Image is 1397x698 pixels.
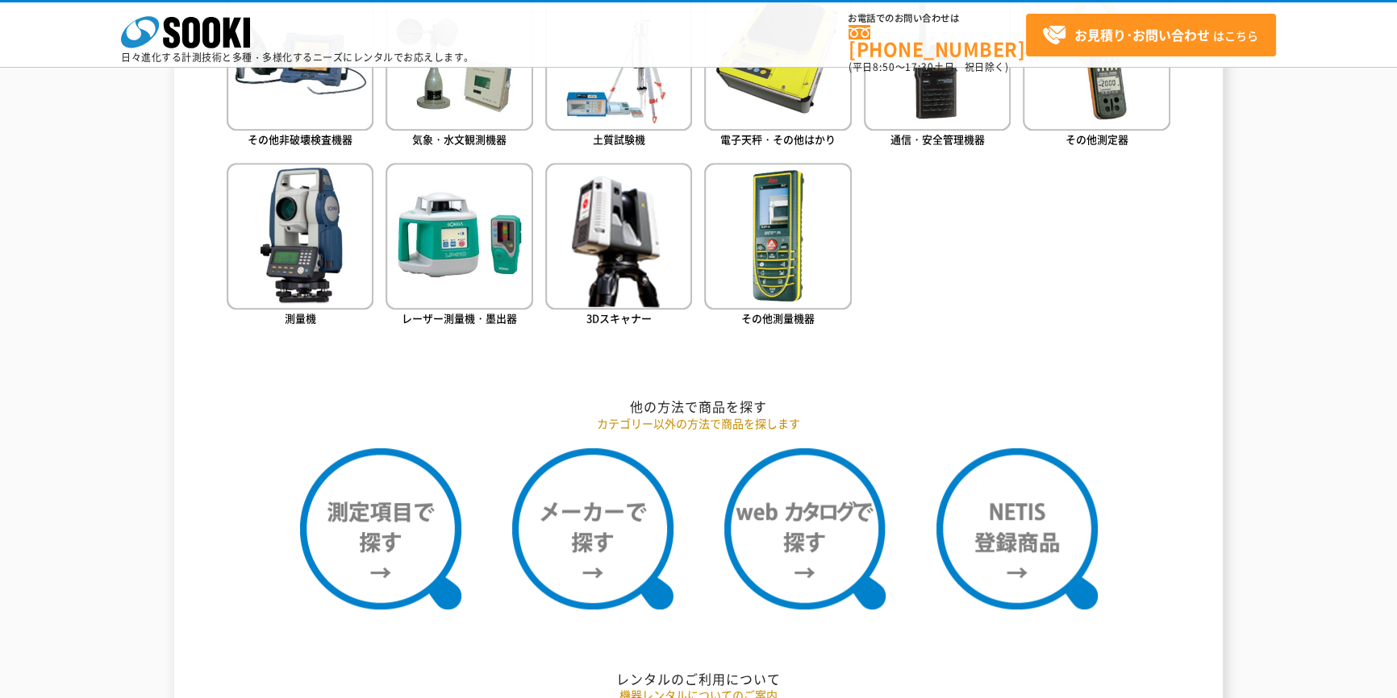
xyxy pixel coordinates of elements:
h2: レンタルのご利用について [227,671,1170,688]
span: 8:50 [873,60,895,74]
img: レーザー測量機・墨出器 [386,163,532,310]
span: レーザー測量機・墨出器 [402,310,517,326]
a: 3Dスキャナー [545,163,692,330]
span: お電話でのお問い合わせは [849,14,1026,23]
p: カテゴリー以外の方法で商品を探します [227,415,1170,432]
span: 気象・水文観測機器 [412,131,507,147]
strong: お見積り･お問い合わせ [1074,25,1210,44]
img: 測量機 [227,163,373,310]
img: 測定項目で探す [300,448,461,609]
img: その他測量機器 [704,163,851,310]
span: (平日 ～ 土日、祝日除く) [849,60,1008,74]
p: 日々進化する計測技術と多種・多様化するニーズにレンタルでお応えします。 [121,52,474,62]
a: 測量機 [227,163,373,330]
span: 土質試験機 [593,131,645,147]
img: webカタログで探す [724,448,886,609]
a: お見積り･お問い合わせはこちら [1026,14,1276,56]
span: はこちら [1042,23,1258,48]
span: 17:30 [905,60,934,74]
a: [PHONE_NUMBER] [849,25,1026,58]
span: その他測量機器 [741,310,815,326]
span: 電子天秤・その他はかり [720,131,836,147]
span: その他測定器 [1065,131,1128,147]
span: その他非破壊検査機器 [248,131,352,147]
a: その他測量機器 [704,163,851,330]
h2: 他の方法で商品を探す [227,398,1170,415]
img: NETIS登録商品 [936,448,1098,609]
a: レーザー測量機・墨出器 [386,163,532,330]
span: 3Dスキャナー [586,310,652,326]
span: 通信・安全管理機器 [890,131,985,147]
span: 測量機 [285,310,316,326]
img: 3Dスキャナー [545,163,692,310]
img: メーカーで探す [512,448,673,609]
